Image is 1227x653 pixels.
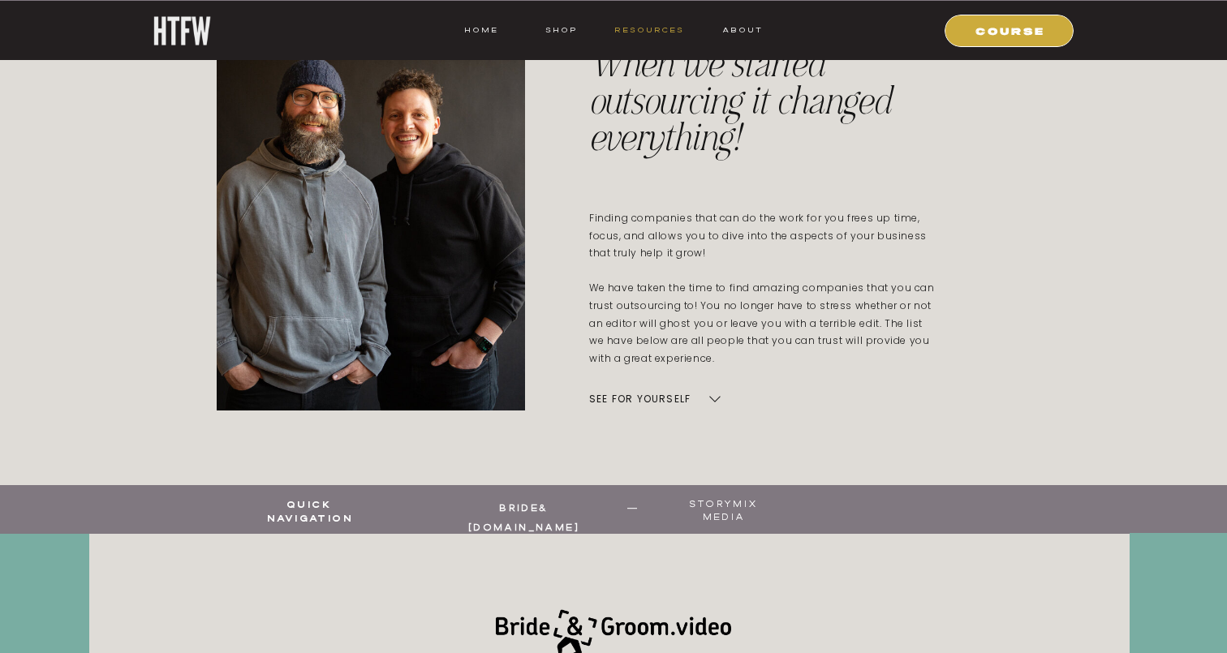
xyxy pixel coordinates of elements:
a: resources [609,23,684,37]
p: When we started outsourcing it changed everything! [589,46,938,169]
p: Finding companies that can do the work for you frees up time, focus, and allows you to dive into ... [589,209,938,369]
a: COURSE [955,23,1066,37]
a: ABOUT [721,23,763,37]
a: quick navigation [267,498,351,517]
b: bride&[DOMAIN_NAME] [468,501,579,534]
a: shop [529,23,593,37]
a: — [626,498,640,517]
a: storymix media [669,498,778,517]
p: see for yourself [589,388,730,410]
a: bride&[DOMAIN_NAME] [450,498,598,517]
a: HOME [464,23,498,37]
